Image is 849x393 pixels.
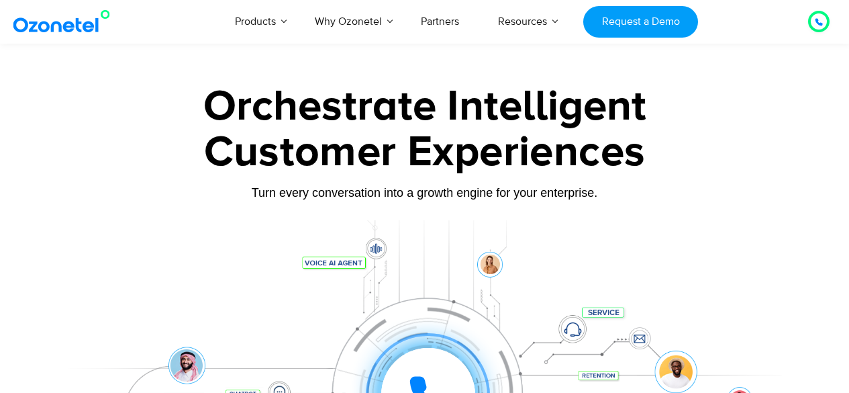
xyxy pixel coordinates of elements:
[52,185,797,200] div: Turn every conversation into a growth engine for your enterprise.
[583,6,698,38] a: Request a Demo
[52,120,797,185] div: Customer Experiences
[52,85,797,128] div: Orchestrate Intelligent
